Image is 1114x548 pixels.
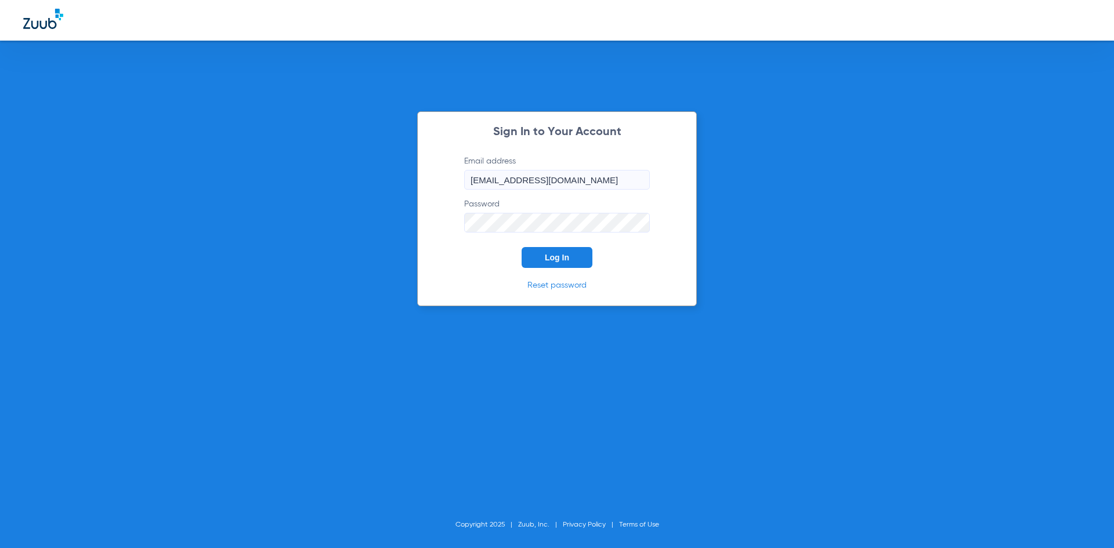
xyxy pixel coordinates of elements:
[464,213,650,233] input: Password
[23,9,63,29] img: Zuub Logo
[563,521,606,528] a: Privacy Policy
[527,281,587,289] a: Reset password
[619,521,659,528] a: Terms of Use
[464,170,650,190] input: Email address
[464,155,650,190] label: Email address
[455,519,518,531] li: Copyright 2025
[464,198,650,233] label: Password
[447,126,667,138] h2: Sign In to Your Account
[545,253,569,262] span: Log In
[522,247,592,268] button: Log In
[518,519,563,531] li: Zuub, Inc.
